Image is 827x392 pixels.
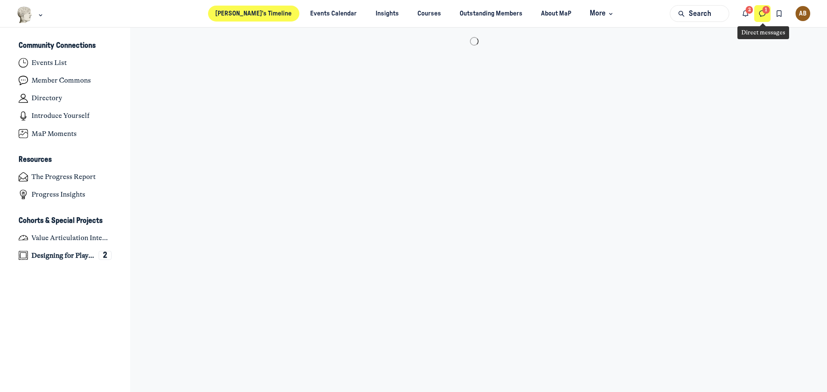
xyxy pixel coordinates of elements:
div: 2 [99,251,112,260]
h3: Community Connections [19,41,96,50]
a: Courses [410,6,448,22]
button: Search [670,5,729,22]
button: Community ConnectionsCollapse space [11,39,119,53]
main: Main Content [121,28,827,55]
h3: Cohorts & Special Projects [19,216,103,225]
button: User menu options [796,6,811,21]
div: AB [796,6,811,21]
a: Progress Insights [11,187,119,203]
a: MaP Moments [11,126,119,142]
h4: Directory [31,94,62,102]
h4: Events List [31,59,67,67]
h4: MaP Moments [31,130,77,138]
a: Designing for Playful Engagement2 [11,247,119,263]
button: More [582,6,619,22]
h3: Resources [19,155,52,164]
h4: Member Commons [31,76,91,85]
a: Value Articulation Intensive (Cultural Leadership Lab) [11,230,119,246]
img: Museums as Progress logo [17,6,33,23]
a: Outstanding Members [452,6,530,22]
a: Member Commons [11,73,119,89]
h4: Designing for Playful Engagement [31,251,95,260]
button: Notifications [737,5,754,22]
button: Bookmarks [771,5,787,22]
h4: The Progress Report [31,173,96,181]
span: More [590,8,615,19]
a: Introduce Yourself [11,108,119,124]
h4: Value Articulation Intensive (Cultural Leadership Lab) [31,234,112,242]
h4: Progress Insights [31,190,85,199]
a: Insights [368,6,406,22]
button: Museums as Progress logo [17,6,45,24]
a: Events List [11,55,119,71]
a: About MaP [534,6,579,22]
a: Events Calendar [303,6,364,22]
h4: Introduce Yourself [31,111,90,120]
button: Direct messages [754,5,771,22]
a: [PERSON_NAME]’s Timeline [208,6,299,22]
a: Directory [11,90,119,106]
button: ResourcesCollapse space [11,153,119,167]
button: Cohorts & Special ProjectsCollapse space [11,213,119,228]
a: The Progress Report [11,169,119,185]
